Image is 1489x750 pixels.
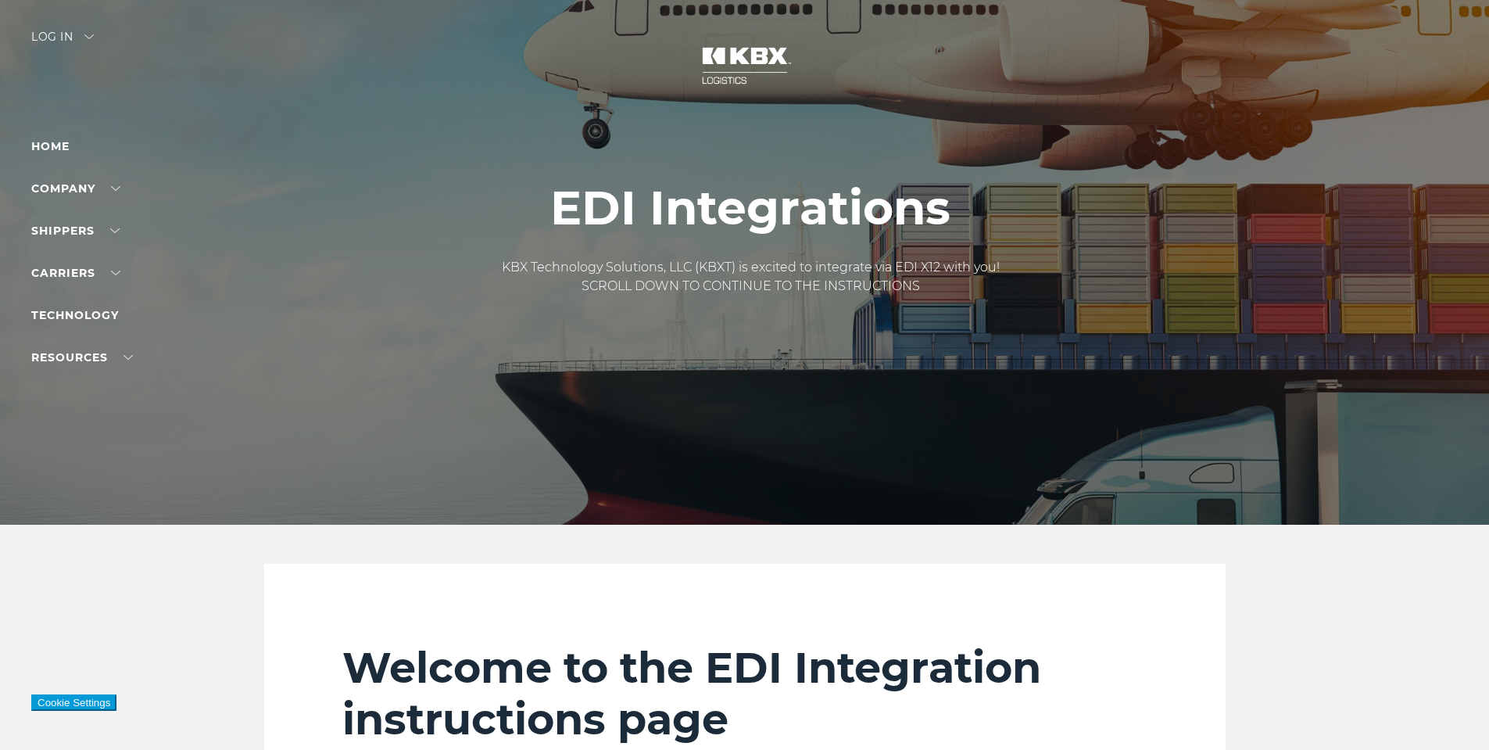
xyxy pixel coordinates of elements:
a: Company [31,181,120,196]
p: KBX Technology Solutions, LLC (KBXT) is excited to integrate via EDI X12 with you! SCROLL DOWN TO... [502,258,1000,296]
h1: EDI Integrations [502,181,1000,235]
a: SHIPPERS [31,224,120,238]
button: Cookie Settings [31,694,116,711]
div: Log in [31,31,94,54]
a: Carriers [31,266,120,280]
a: RESOURCES [31,350,133,364]
a: Home [31,139,70,153]
a: Technology [31,308,119,322]
h2: Welcome to the EDI Integration instructions page [342,642,1147,745]
img: arrow [84,34,94,39]
img: kbx logo [686,31,804,100]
